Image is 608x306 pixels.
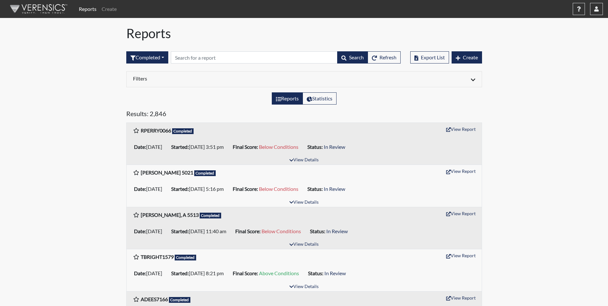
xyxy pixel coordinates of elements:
[443,124,479,134] button: View Report
[99,3,119,15] a: Create
[235,228,261,234] b: Final Score:
[131,142,169,152] li: [DATE]
[169,142,230,152] li: [DATE] 3:51 pm
[169,226,233,236] li: [DATE] 11:40 am
[169,297,191,303] span: Completed
[259,186,298,192] span: Below Conditions
[141,169,193,175] b: [PERSON_NAME] 5021
[324,186,345,192] span: In Review
[200,213,221,218] span: Completed
[287,240,321,249] button: View Details
[133,75,299,81] h6: Filters
[287,198,321,207] button: View Details
[443,166,479,176] button: View Report
[307,144,323,150] b: Status:
[141,127,171,133] b: RPERRY0066
[171,270,189,276] b: Started:
[172,128,194,134] span: Completed
[287,156,321,165] button: View Details
[171,144,189,150] b: Started:
[126,51,168,64] div: Filter by interview status
[310,228,325,234] b: Status:
[259,270,299,276] span: Above Conditions
[141,212,199,218] b: [PERSON_NAME], A 5513
[134,228,146,234] b: Date:
[126,26,482,41] h1: Reports
[194,170,216,176] span: Completed
[272,92,303,105] label: View the list of reports
[324,144,345,150] span: In Review
[287,283,321,291] button: View Details
[126,51,168,64] button: Completed
[326,228,348,234] span: In Review
[134,144,146,150] b: Date:
[324,270,346,276] span: In Review
[134,270,146,276] b: Date:
[131,226,169,236] li: [DATE]
[131,184,169,194] li: [DATE]
[76,3,99,15] a: Reports
[308,270,323,276] b: Status:
[171,186,189,192] b: Started:
[169,268,230,278] li: [DATE] 8:21 pm
[175,255,196,260] span: Completed
[443,208,479,218] button: View Report
[171,51,337,64] input: Search by Registration ID, Interview Number, or Investigation Name.
[233,186,258,192] b: Final Score:
[337,51,368,64] button: Search
[452,51,482,64] button: Create
[443,293,479,303] button: View Report
[169,184,230,194] li: [DATE] 5:16 pm
[379,54,396,60] span: Refresh
[131,268,169,278] li: [DATE]
[233,270,258,276] b: Final Score:
[171,228,189,234] b: Started:
[126,110,482,120] h5: Results: 2,846
[463,54,478,60] span: Create
[410,51,449,64] button: Export List
[128,75,480,83] div: Click to expand/collapse filters
[141,254,174,260] b: TBRIGHT1579
[368,51,401,64] button: Refresh
[443,251,479,260] button: View Report
[233,144,258,150] b: Final Score:
[141,296,168,302] b: ADEES7166
[303,92,337,105] label: View statistics about completed interviews
[262,228,301,234] span: Below Conditions
[307,186,323,192] b: Status:
[134,186,146,192] b: Date:
[421,54,445,60] span: Export List
[349,54,364,60] span: Search
[259,144,298,150] span: Below Conditions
